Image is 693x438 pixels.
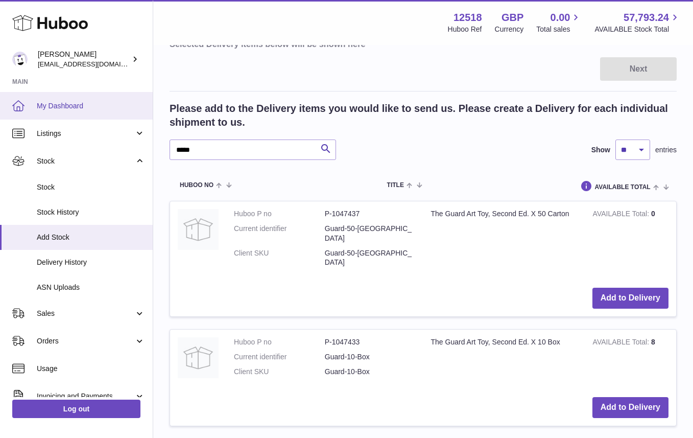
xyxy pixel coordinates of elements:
[325,209,416,219] dd: P-1047437
[593,210,651,220] strong: AVAILABLE Total
[178,337,219,378] img: The Guard Art Toy, Second Ed. X 10 Box
[37,208,145,217] span: Stock History
[592,288,668,309] button: Add to Delivery
[180,182,213,189] span: Huboo no
[387,182,404,189] span: Title
[591,145,610,155] label: Show
[234,224,325,243] dt: Current identifier
[37,129,134,139] span: Listings
[38,50,130,69] div: [PERSON_NAME]
[495,25,524,34] div: Currency
[37,364,145,374] span: Usage
[325,224,416,243] dd: Guard-50-[GEOGRAPHIC_DATA]
[12,400,140,418] a: Log out
[585,330,676,389] td: 8
[423,330,585,389] td: The Guard Art Toy, Second Ed. X 10 Box
[585,201,676,280] td: 0
[37,336,134,346] span: Orders
[12,52,28,67] img: caitlin@fancylamp.co
[325,337,416,347] dd: P-1047433
[593,338,651,349] strong: AVAILABLE Total
[234,367,325,377] dt: Client SKU
[37,233,145,242] span: Add Stock
[234,248,325,268] dt: Client SKU
[624,11,669,25] span: 57,793.24
[594,25,681,34] span: AVAILABLE Stock Total
[234,209,325,219] dt: Huboo P no
[37,182,145,192] span: Stock
[453,11,482,25] strong: 12518
[178,209,219,250] img: The Guard Art Toy, Second Ed. X 50 Carton
[655,145,677,155] span: entries
[595,184,651,191] span: AVAILABLE Total
[37,283,145,292] span: ASN Uploads
[325,352,416,362] dd: Guard-10-Box
[536,11,582,34] a: 0.00 Total sales
[423,201,585,280] td: The Guard Art Toy, Second Ed. X 50 Carton
[37,258,145,267] span: Delivery History
[170,102,677,129] h2: Please add to the Delivery items you would like to send us. Please create a Delivery for each ind...
[325,248,416,268] dd: Guard-50-[GEOGRAPHIC_DATA]
[234,352,325,362] dt: Current identifier
[37,156,134,166] span: Stock
[448,25,482,34] div: Huboo Ref
[38,60,150,68] span: [EMAIL_ADDRESS][DOMAIN_NAME]
[325,367,416,377] dd: Guard-10-Box
[37,391,134,401] span: Invoicing and Payments
[234,337,325,347] dt: Huboo P no
[551,11,570,25] span: 0.00
[592,397,668,418] button: Add to Delivery
[594,11,681,34] a: 57,793.24 AVAILABLE Stock Total
[501,11,523,25] strong: GBP
[536,25,582,34] span: Total sales
[37,101,145,111] span: My Dashboard
[37,309,134,318] span: Sales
